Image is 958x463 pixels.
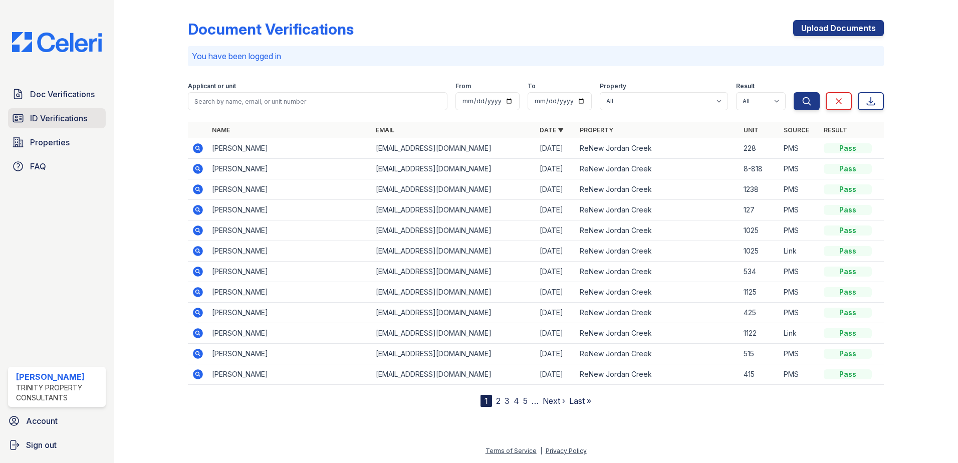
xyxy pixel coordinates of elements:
div: 1 [481,395,492,407]
span: Doc Verifications [30,88,95,100]
td: PMS [780,200,820,220]
td: [EMAIL_ADDRESS][DOMAIN_NAME] [372,323,536,344]
td: [EMAIL_ADDRESS][DOMAIN_NAME] [372,262,536,282]
td: [PERSON_NAME] [208,282,372,303]
div: Pass [824,205,872,215]
td: [PERSON_NAME] [208,364,372,385]
td: [PERSON_NAME] [208,200,372,220]
td: PMS [780,138,820,159]
td: Link [780,323,820,344]
td: 1025 [740,241,780,262]
iframe: chat widget [916,423,948,453]
div: Pass [824,184,872,194]
td: [DATE] [536,241,576,262]
td: 1122 [740,323,780,344]
td: [DATE] [536,303,576,323]
a: Account [4,411,110,431]
td: ReNew Jordan Creek [576,282,740,303]
td: [PERSON_NAME] [208,220,372,241]
td: [PERSON_NAME] [208,159,372,179]
td: 534 [740,262,780,282]
div: Pass [824,369,872,379]
td: ReNew Jordan Creek [576,179,740,200]
td: [EMAIL_ADDRESS][DOMAIN_NAME] [372,303,536,323]
td: [EMAIL_ADDRESS][DOMAIN_NAME] [372,344,536,364]
td: PMS [780,282,820,303]
td: [DATE] [536,200,576,220]
div: Document Verifications [188,20,354,38]
td: PMS [780,262,820,282]
td: [DATE] [536,364,576,385]
img: CE_Logo_Blue-a8612792a0a2168367f1c8372b55b34899dd931a85d93a1a3d3e32e68fde9ad4.png [4,32,110,52]
td: Link [780,241,820,262]
td: ReNew Jordan Creek [576,241,740,262]
a: Unit [744,126,759,134]
span: Sign out [26,439,57,451]
td: ReNew Jordan Creek [576,364,740,385]
td: [EMAIL_ADDRESS][DOMAIN_NAME] [372,179,536,200]
td: [PERSON_NAME] [208,241,372,262]
div: Pass [824,308,872,318]
td: [PERSON_NAME] [208,179,372,200]
td: [DATE] [536,323,576,344]
a: Last » [569,396,591,406]
a: Property [580,126,613,134]
td: [DATE] [536,262,576,282]
td: 1238 [740,179,780,200]
td: PMS [780,364,820,385]
a: 2 [496,396,501,406]
label: Applicant or unit [188,82,236,90]
td: 415 [740,364,780,385]
td: 425 [740,303,780,323]
td: 515 [740,344,780,364]
a: Source [784,126,809,134]
td: 127 [740,200,780,220]
div: Pass [824,246,872,256]
td: ReNew Jordan Creek [576,323,740,344]
input: Search by name, email, or unit number [188,92,447,110]
a: Terms of Service [486,447,537,454]
span: Account [26,415,58,427]
a: FAQ [8,156,106,176]
a: Email [376,126,394,134]
a: Doc Verifications [8,84,106,104]
td: [PERSON_NAME] [208,344,372,364]
a: Sign out [4,435,110,455]
label: Property [600,82,626,90]
td: [PERSON_NAME] [208,262,372,282]
td: PMS [780,344,820,364]
td: [EMAIL_ADDRESS][DOMAIN_NAME] [372,282,536,303]
a: 4 [514,396,519,406]
div: Pass [824,164,872,174]
div: Trinity Property Consultants [16,383,102,403]
td: [DATE] [536,344,576,364]
td: 8-818 [740,159,780,179]
a: Result [824,126,847,134]
td: [PERSON_NAME] [208,323,372,344]
div: Pass [824,349,872,359]
span: Properties [30,136,70,148]
td: PMS [780,303,820,323]
p: You have been logged in [192,50,880,62]
div: Pass [824,287,872,297]
td: [EMAIL_ADDRESS][DOMAIN_NAME] [372,364,536,385]
span: … [532,395,539,407]
label: To [528,82,536,90]
a: Next › [543,396,565,406]
td: [DATE] [536,220,576,241]
div: [PERSON_NAME] [16,371,102,383]
a: 5 [523,396,528,406]
td: ReNew Jordan Creek [576,220,740,241]
div: Pass [824,143,872,153]
td: ReNew Jordan Creek [576,138,740,159]
div: Pass [824,225,872,236]
a: Upload Documents [793,20,884,36]
td: ReNew Jordan Creek [576,262,740,282]
td: [EMAIL_ADDRESS][DOMAIN_NAME] [372,220,536,241]
label: Result [736,82,755,90]
td: [PERSON_NAME] [208,303,372,323]
label: From [455,82,471,90]
td: PMS [780,159,820,179]
td: [DATE] [536,138,576,159]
